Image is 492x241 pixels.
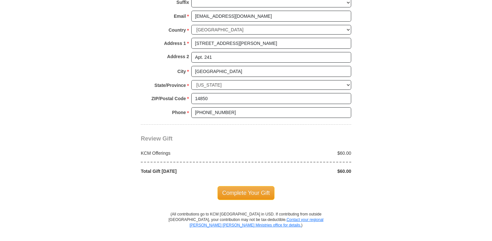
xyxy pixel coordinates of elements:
div: KCM Offerings [138,150,246,156]
strong: State/Province [154,81,186,90]
strong: City [177,67,186,76]
span: Complete Your Gift [218,186,275,200]
div: $60.00 [246,150,355,156]
strong: Country [169,26,186,35]
div: $60.00 [246,168,355,174]
a: Contact your regional [PERSON_NAME] [PERSON_NAME] Ministries office for details. [189,217,323,227]
strong: Address 2 [167,52,189,61]
strong: Phone [172,108,186,117]
strong: Address 1 [164,39,186,48]
strong: Email [174,12,186,21]
p: (All contributions go to KCM [GEOGRAPHIC_DATA] in USD. If contributing from outside [GEOGRAPHIC_D... [168,212,324,240]
span: Review Gift [141,135,173,142]
strong: ZIP/Postal Code [151,94,186,103]
div: Total Gift [DATE] [138,168,246,174]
